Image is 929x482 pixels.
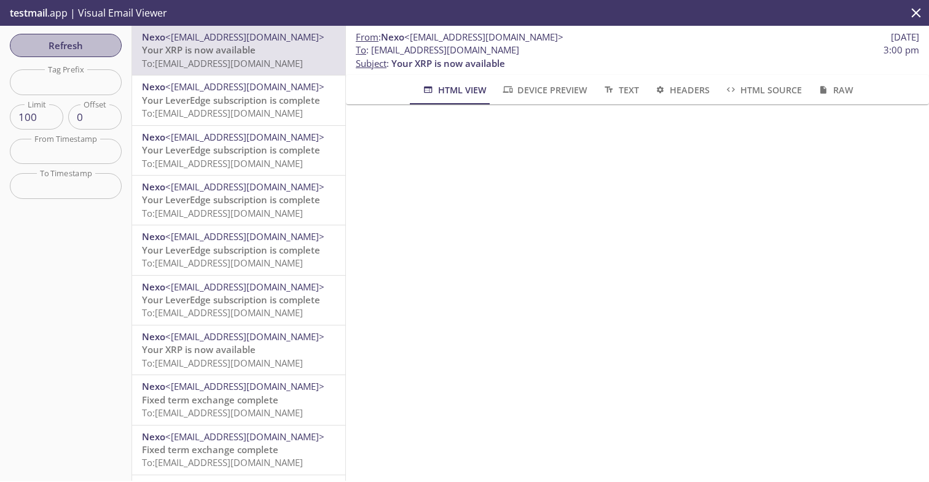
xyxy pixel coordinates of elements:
[142,293,320,306] span: Your LeverEdge subscription is complete
[142,244,320,256] span: Your LeverEdge subscription is complete
[142,406,303,419] span: To: [EMAIL_ADDRESS][DOMAIN_NAME]
[142,31,165,43] span: Nexo
[142,357,303,369] span: To: [EMAIL_ADDRESS][DOMAIN_NAME]
[142,380,165,392] span: Nexo
[165,31,324,43] span: <[EMAIL_ADDRESS][DOMAIN_NAME]>
[142,443,278,456] span: Fixed term exchange complete
[817,82,853,98] span: Raw
[142,44,256,56] span: Your XRP is now available
[10,34,122,57] button: Refresh
[356,44,366,56] span: To
[132,325,345,375] div: Nexo<[EMAIL_ADDRESS][DOMAIN_NAME]>Your XRP is now availableTo:[EMAIL_ADDRESS][DOMAIN_NAME]
[142,343,256,356] span: Your XRP is now available
[132,426,345,475] div: Nexo<[EMAIL_ADDRESS][DOMAIN_NAME]>Fixed term exchange completeTo:[EMAIL_ADDRESS][DOMAIN_NAME]
[142,394,278,406] span: Fixed term exchange complete
[356,57,386,69] span: Subject
[391,57,505,69] span: Your XRP is now available
[142,207,303,219] span: To: [EMAIL_ADDRESS][DOMAIN_NAME]
[132,76,345,125] div: Nexo<[EMAIL_ADDRESS][DOMAIN_NAME]>Your LeverEdge subscription is completeTo:[EMAIL_ADDRESS][DOMAI...
[356,44,519,56] span: : [EMAIL_ADDRESS][DOMAIN_NAME]
[132,26,345,75] div: Nexo<[EMAIL_ADDRESS][DOMAIN_NAME]>Your XRP is now availableTo:[EMAIL_ADDRESS][DOMAIN_NAME]
[165,230,324,243] span: <[EMAIL_ADDRESS][DOMAIN_NAME]>
[142,456,303,468] span: To: [EMAIL_ADDRESS][DOMAIN_NAME]
[132,375,345,424] div: Nexo<[EMAIL_ADDRESS][DOMAIN_NAME]>Fixed term exchange completeTo:[EMAIL_ADDRESS][DOMAIN_NAME]
[142,80,165,93] span: Nexo
[142,193,320,206] span: Your LeverEdge subscription is complete
[654,82,710,98] span: Headers
[165,380,324,392] span: <[EMAIL_ADDRESS][DOMAIN_NAME]>
[891,31,919,44] span: [DATE]
[165,281,324,293] span: <[EMAIL_ADDRESS][DOMAIN_NAME]>
[501,82,587,98] span: Device Preview
[142,144,320,156] span: Your LeverEdge subscription is complete
[142,257,303,269] span: To: [EMAIL_ADDRESS][DOMAIN_NAME]
[142,94,320,106] span: Your LeverEdge subscription is complete
[356,31,378,43] span: From
[165,131,324,143] span: <[EMAIL_ADDRESS][DOMAIN_NAME]>
[142,157,303,169] span: To: [EMAIL_ADDRESS][DOMAIN_NAME]
[10,6,47,20] span: testmail
[20,37,112,53] span: Refresh
[132,126,345,175] div: Nexo<[EMAIL_ADDRESS][DOMAIN_NAME]>Your LeverEdge subscription is completeTo:[EMAIL_ADDRESS][DOMAI...
[724,82,802,98] span: HTML Source
[404,31,563,43] span: <[EMAIL_ADDRESS][DOMAIN_NAME]>
[142,107,303,119] span: To: [EMAIL_ADDRESS][DOMAIN_NAME]
[356,31,563,44] span: :
[142,281,165,293] span: Nexo
[142,131,165,143] span: Nexo
[165,181,324,193] span: <[EMAIL_ADDRESS][DOMAIN_NAME]>
[132,276,345,325] div: Nexo<[EMAIL_ADDRESS][DOMAIN_NAME]>Your LeverEdge subscription is completeTo:[EMAIL_ADDRESS][DOMAI...
[142,330,165,343] span: Nexo
[356,44,919,70] p: :
[165,430,324,443] span: <[EMAIL_ADDRESS][DOMAIN_NAME]>
[142,57,303,69] span: To: [EMAIL_ADDRESS][DOMAIN_NAME]
[165,330,324,343] span: <[EMAIL_ADDRESS][DOMAIN_NAME]>
[602,82,638,98] span: Text
[142,230,165,243] span: Nexo
[132,225,345,274] div: Nexo<[EMAIL_ADDRESS][DOMAIN_NAME]>Your LeverEdge subscription is completeTo:[EMAIL_ADDRESS][DOMAI...
[165,80,324,93] span: <[EMAIL_ADDRESS][DOMAIN_NAME]>
[884,44,919,56] span: 3:00 pm
[142,430,165,443] span: Nexo
[381,31,404,43] span: Nexo
[421,82,486,98] span: HTML View
[132,176,345,225] div: Nexo<[EMAIL_ADDRESS][DOMAIN_NAME]>Your LeverEdge subscription is completeTo:[EMAIL_ADDRESS][DOMAI...
[142,181,165,193] span: Nexo
[142,306,303,319] span: To: [EMAIL_ADDRESS][DOMAIN_NAME]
